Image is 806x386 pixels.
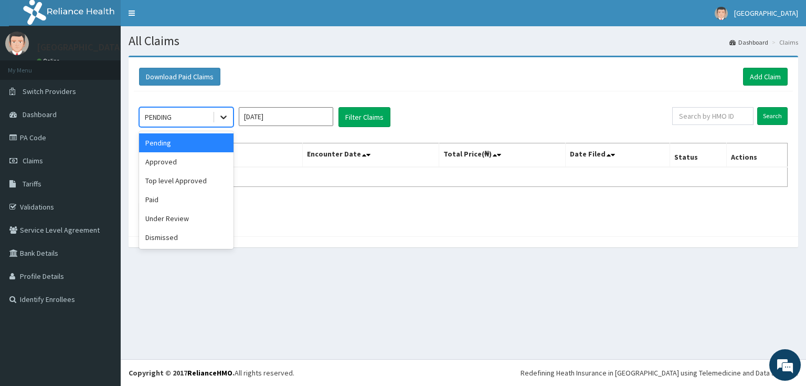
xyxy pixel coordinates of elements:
[129,368,235,378] strong: Copyright © 2017 .
[757,107,788,125] input: Search
[670,143,726,168] th: Status
[729,38,768,47] a: Dashboard
[23,110,57,119] span: Dashboard
[303,143,439,168] th: Encounter Date
[139,228,234,247] div: Dismissed
[139,171,234,190] div: Top level Approved
[23,156,43,165] span: Claims
[734,8,798,18] span: [GEOGRAPHIC_DATA]
[23,179,41,189] span: Tariffs
[121,359,806,386] footer: All rights reserved.
[139,133,234,152] div: Pending
[715,7,728,20] img: User Image
[672,107,754,125] input: Search by HMO ID
[145,112,172,122] div: PENDING
[139,190,234,209] div: Paid
[338,107,390,127] button: Filter Claims
[769,38,798,47] li: Claims
[726,143,787,168] th: Actions
[439,143,566,168] th: Total Price(₦)
[139,68,220,86] button: Download Paid Claims
[37,57,62,65] a: Online
[239,107,333,126] input: Select Month and Year
[566,143,670,168] th: Date Filed
[743,68,788,86] a: Add Claim
[23,87,76,96] span: Switch Providers
[5,32,29,55] img: User Image
[37,43,123,52] p: [GEOGRAPHIC_DATA]
[139,152,234,171] div: Approved
[187,368,232,378] a: RelianceHMO
[139,209,234,228] div: Under Review
[129,34,798,48] h1: All Claims
[521,368,798,378] div: Redefining Heath Insurance in [GEOGRAPHIC_DATA] using Telemedicine and Data Science!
